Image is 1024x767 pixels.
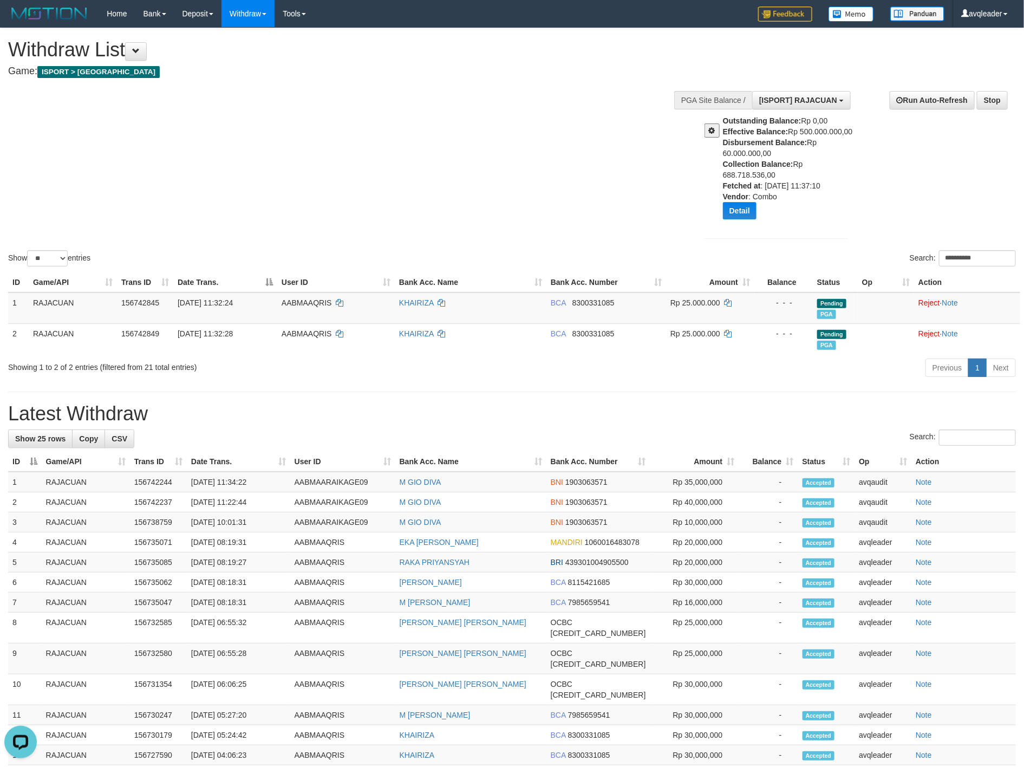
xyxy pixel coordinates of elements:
[72,430,105,448] a: Copy
[29,292,117,324] td: RAJACUAN
[399,298,434,307] a: KHAIRIZA
[817,341,836,350] span: PGA
[42,452,130,472] th: Game/API: activate to sort column ascending
[568,711,610,719] span: Copy 7985659541 to clipboard
[739,492,798,512] td: -
[105,430,134,448] a: CSV
[739,573,798,593] td: -
[916,680,932,688] a: Note
[187,532,290,552] td: [DATE] 08:19:31
[803,751,835,760] span: Accepted
[890,6,944,21] img: panduan.png
[803,538,835,548] span: Accepted
[187,725,290,745] td: [DATE] 05:24:42
[942,298,958,307] a: Note
[739,593,798,613] td: -
[400,618,526,627] a: [PERSON_NAME] [PERSON_NAME]
[8,552,42,573] td: 5
[395,452,546,472] th: Bank Acc. Name: activate to sort column ascending
[565,558,629,567] span: Copy 439301004905500 to clipboard
[723,202,756,219] button: Detail
[290,643,395,674] td: AABMAAQRIS
[112,434,127,443] span: CSV
[650,613,739,643] td: Rp 25,000,000
[817,310,836,319] span: PGA
[42,492,130,512] td: RAJACUAN
[551,598,566,607] span: BCA
[650,492,739,512] td: Rp 40,000,000
[650,472,739,492] td: Rp 35,000,000
[42,532,130,552] td: RAJACUAN
[551,558,563,567] span: BRI
[29,272,117,292] th: Game/API: activate to sort column ascending
[916,751,932,759] a: Note
[8,292,29,324] td: 1
[187,745,290,765] td: [DATE] 04:06:23
[916,478,932,486] a: Note
[551,329,566,338] span: BCA
[914,323,1020,354] td: ·
[855,593,911,613] td: avqleader
[551,660,646,668] span: Copy 693815733169 to clipboard
[42,705,130,725] td: RAJACUAN
[8,66,672,77] h4: Game:
[739,725,798,745] td: -
[42,472,130,492] td: RAJACUAN
[650,643,739,674] td: Rp 25,000,000
[670,298,720,307] span: Rp 25.000.000
[290,674,395,705] td: AABMAAQRIS
[650,674,739,705] td: Rp 30,000,000
[568,751,610,759] span: Copy 8300331085 to clipboard
[187,472,290,492] td: [DATE] 11:34:22
[914,292,1020,324] td: ·
[855,643,911,674] td: avqleader
[739,452,798,472] th: Balance: activate to sort column ascending
[290,725,395,745] td: AABMAAQRIS
[803,711,835,720] span: Accepted
[568,731,610,739] span: Copy 8300331085 to clipboard
[916,649,932,658] a: Note
[723,181,761,190] b: Fetched at
[8,472,42,492] td: 1
[8,5,90,22] img: MOTION_logo.png
[400,649,526,658] a: [PERSON_NAME] [PERSON_NAME]
[8,250,90,266] label: Show entries
[803,599,835,608] span: Accepted
[666,272,754,292] th: Amount: activate to sort column ascending
[130,725,187,745] td: 156730179
[29,323,117,354] td: RAJACUAN
[27,250,68,266] select: Showentries
[977,91,1008,109] a: Stop
[914,272,1020,292] th: Action
[855,613,911,643] td: avqleader
[918,329,940,338] a: Reject
[739,613,798,643] td: -
[42,552,130,573] td: RAJACUAN
[42,643,130,674] td: RAJACUAN
[939,430,1016,446] input: Search:
[758,6,812,22] img: Feedback.jpg
[8,573,42,593] td: 6
[277,272,395,292] th: User ID: activate to sort column ascending
[855,725,911,745] td: avqleader
[568,578,610,587] span: Copy 8115421685 to clipboard
[400,711,471,719] a: M [PERSON_NAME]
[187,593,290,613] td: [DATE] 08:18:31
[739,552,798,573] td: -
[674,91,752,109] div: PGA Site Balance /
[916,558,932,567] a: Note
[8,674,42,705] td: 10
[572,298,615,307] span: Copy 8300331085 to clipboard
[910,250,1016,266] label: Search:
[911,452,1016,472] th: Action
[986,359,1016,377] a: Next
[855,674,911,705] td: avqleader
[187,512,290,532] td: [DATE] 10:01:31
[565,498,608,506] span: Copy 1903063571 to clipboard
[803,649,835,659] span: Accepted
[650,725,739,745] td: Rp 30,000,000
[813,272,858,292] th: Status
[290,452,395,472] th: User ID: activate to sort column ascending
[803,498,835,508] span: Accepted
[650,512,739,532] td: Rp 10,000,000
